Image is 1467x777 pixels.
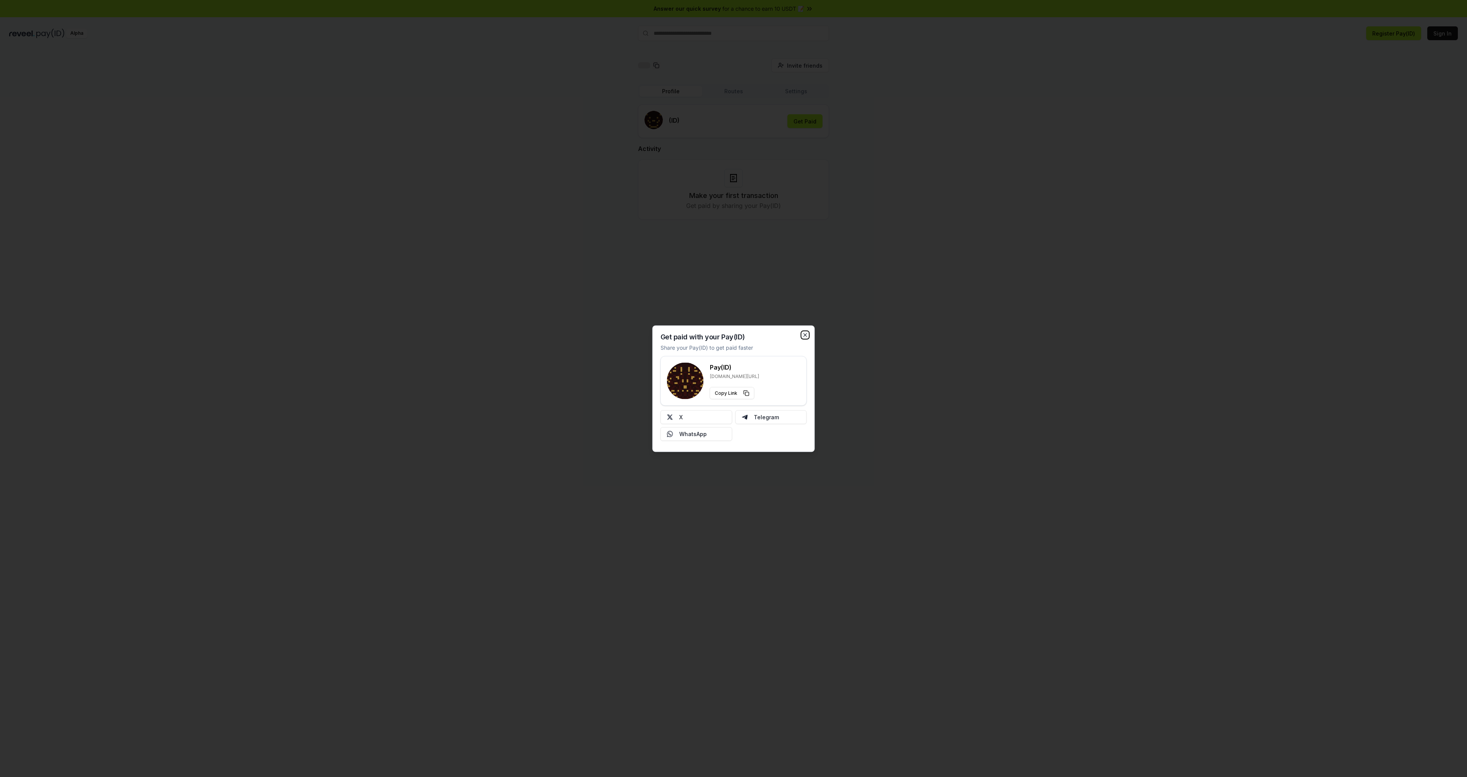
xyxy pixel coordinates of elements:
button: WhatsApp [661,427,732,441]
p: Share your Pay(ID) to get paid faster [661,343,753,351]
p: [DOMAIN_NAME][URL] [710,373,759,379]
img: X [667,414,673,420]
button: Telegram [735,410,807,424]
button: X [661,410,732,424]
button: Copy Link [710,387,755,399]
h2: Get paid with your Pay(ID) [661,333,745,340]
h3: Pay(ID) [710,362,759,371]
img: Whatsapp [667,431,673,437]
img: Telegram [742,414,748,420]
